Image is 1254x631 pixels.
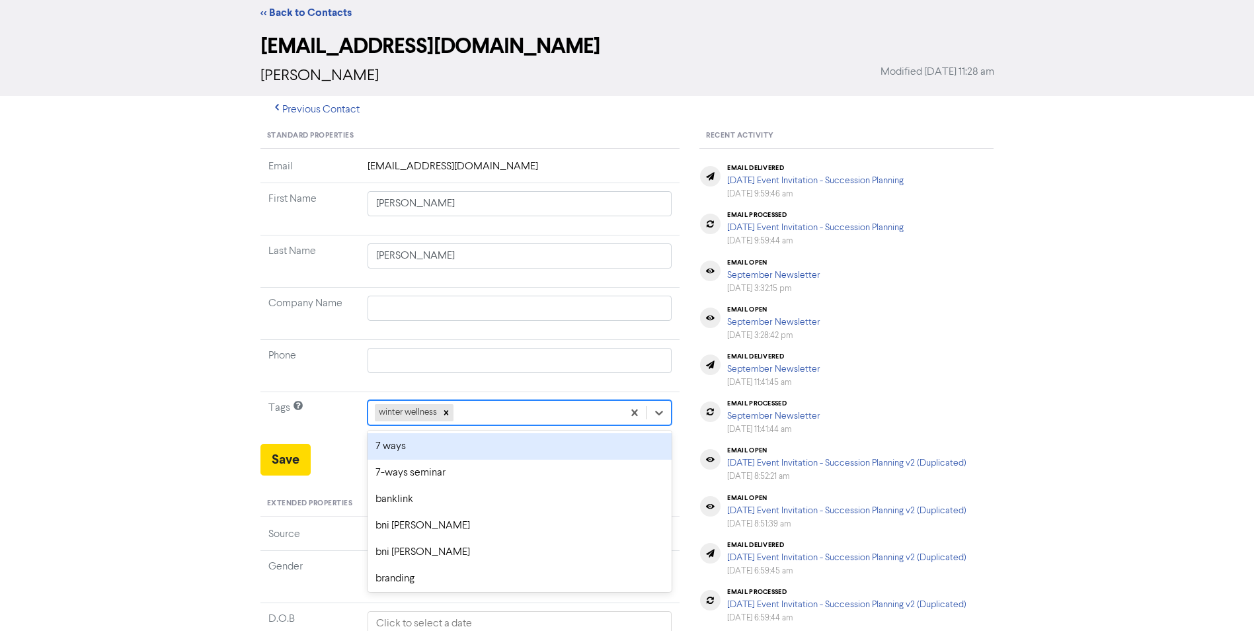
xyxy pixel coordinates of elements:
[260,392,360,444] td: Tags
[260,6,352,19] a: << Back to Contacts
[727,518,966,530] div: [DATE] 8:51:39 am
[260,288,360,340] td: Company Name
[368,513,672,539] div: bni [PERSON_NAME]
[727,317,820,327] a: September Newsletter
[727,259,820,267] div: email open
[699,124,994,149] div: Recent Activity
[368,566,672,592] div: branding
[727,376,820,389] div: [DATE] 11:41:45 am
[260,235,360,288] td: Last Name
[727,565,966,577] div: [DATE] 6:59:45 am
[727,329,820,342] div: [DATE] 3:28:42 pm
[260,96,371,124] button: Previous Contact
[727,176,904,185] a: [DATE] Event Invitation - Succession Planning
[260,526,360,551] td: Source
[881,64,994,80] span: Modified [DATE] 11:28 am
[727,211,904,219] div: email processed
[727,506,966,515] a: [DATE] Event Invitation - Succession Planning v2 (Duplicated)
[260,34,994,59] h2: [EMAIL_ADDRESS][DOMAIN_NAME]
[727,588,966,596] div: email processed
[727,470,966,483] div: [DATE] 8:52:21 am
[368,433,672,460] div: 7 ways
[727,458,966,468] a: [DATE] Event Invitation - Succession Planning v2 (Duplicated)
[368,539,672,566] div: bni [PERSON_NAME]
[260,68,379,84] span: [PERSON_NAME]
[260,340,360,392] td: Phone
[260,159,360,183] td: Email
[260,550,360,603] td: Gender
[727,600,966,609] a: [DATE] Event Invitation - Succession Planning v2 (Duplicated)
[727,282,820,295] div: [DATE] 3:32:15 pm
[375,404,439,421] div: winter wellness
[368,460,672,486] div: 7-ways seminar
[360,159,680,183] td: [EMAIL_ADDRESS][DOMAIN_NAME]
[727,494,966,502] div: email open
[260,491,680,517] div: Extended Properties
[727,541,966,549] div: email delivered
[368,486,672,513] div: banklink
[727,306,820,314] div: email open
[727,164,904,172] div: email delivered
[727,188,904,200] div: [DATE] 9:59:46 am
[727,411,820,421] a: September Newsletter
[727,423,820,436] div: [DATE] 11:41:44 am
[727,353,820,360] div: email delivered
[727,446,966,454] div: email open
[260,124,680,149] div: Standard Properties
[727,612,966,624] div: [DATE] 6:59:44 am
[260,444,311,476] button: Save
[260,183,360,235] td: First Name
[360,526,680,551] td: MANUAL
[727,553,966,562] a: [DATE] Event Invitation - Succession Planning v2 (Duplicated)
[727,235,904,247] div: [DATE] 9:59:44 am
[1188,568,1254,631] iframe: Chat Widget
[727,400,820,407] div: email processed
[727,223,904,232] a: [DATE] Event Invitation - Succession Planning
[727,364,820,374] a: September Newsletter
[727,271,820,280] a: September Newsletter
